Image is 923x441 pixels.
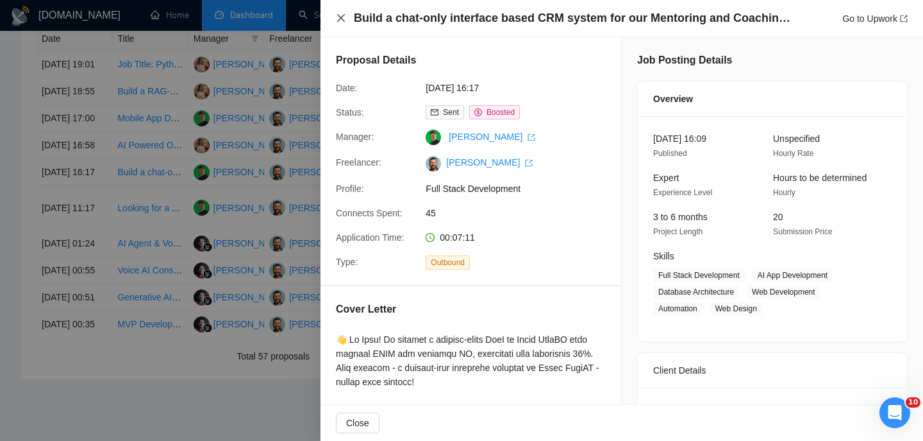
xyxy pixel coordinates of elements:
[336,302,396,317] h5: Cover Letter
[900,15,908,22] span: export
[449,132,535,142] a: [PERSON_NAME] export
[336,13,346,24] button: Close
[336,413,379,433] button: Close
[653,268,745,282] span: Full Stack Development
[773,212,783,222] span: 20
[336,257,358,267] span: Type:
[426,156,441,171] img: c1-JWQDXWEy3CnA6sRtFzzU22paoDq5cZnWyBNc3HWqwvuW0qNnjm1CMP-YmbEEtPC
[842,13,908,24] a: Go to Upworkexport
[336,232,404,243] span: Application Time:
[668,403,753,431] span: [GEOGRAPHIC_DATA]
[773,188,795,197] span: Hourly
[653,285,739,299] span: Database Architecture
[637,53,732,68] h5: Job Posting Details
[773,227,833,236] span: Submission Price
[443,108,459,117] span: Sent
[474,108,482,116] span: dollar
[653,92,693,106] span: Overview
[525,159,533,167] span: export
[336,208,403,218] span: Connects Spent:
[486,108,515,117] span: Boosted
[346,416,369,430] span: Close
[773,149,813,158] span: Hourly Rate
[906,397,920,408] span: 10
[710,302,762,316] span: Web Design
[773,134,820,144] span: Unspecified
[653,149,687,158] span: Published
[653,302,703,316] span: Automation
[440,232,475,243] span: 00:07:11
[653,353,892,388] div: Client Details
[653,251,674,261] span: Skills
[528,134,535,141] span: export
[446,157,533,168] a: [PERSON_NAME] export
[336,132,374,142] span: Manager:
[336,13,346,23] span: close
[336,184,364,194] span: Profile:
[354,10,796,26] h4: Build a chat-only interface based CRM system for our Mentoring and Coaching Programme
[426,233,435,242] span: clock-circle
[336,107,364,117] span: Status:
[426,206,618,220] span: 45
[753,268,833,282] span: AI App Development
[773,173,867,183] span: Hours to be determined
[653,212,708,222] span: 3 to 6 months
[879,397,910,428] iframe: Intercom live chat
[426,255,470,270] span: Outbound
[653,227,703,236] span: Project Length
[426,81,618,95] span: [DATE] 16:17
[336,83,357,93] span: Date:
[653,188,712,197] span: Experience Level
[653,173,679,183] span: Expert
[747,285,820,299] span: Web Development
[336,53,416,68] h5: Proposal Details
[426,182,618,196] span: Full Stack Development
[336,157,381,168] span: Freelancer:
[431,108,438,116] span: mail
[653,134,706,144] span: [DATE] 16:09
